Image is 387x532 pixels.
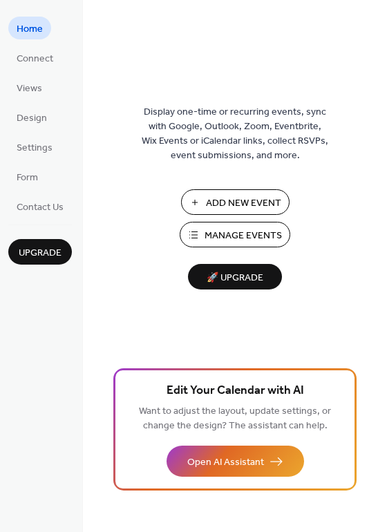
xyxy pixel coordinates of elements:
[180,222,290,247] button: Manage Events
[188,264,282,289] button: 🚀 Upgrade
[8,165,46,188] a: Form
[17,82,42,96] span: Views
[8,135,61,158] a: Settings
[142,105,328,163] span: Display one-time or recurring events, sync with Google, Outlook, Zoom, Eventbrite, Wix Events or ...
[139,402,331,435] span: Want to adjust the layout, update settings, or change the design? The assistant can help.
[205,229,282,243] span: Manage Events
[17,111,47,126] span: Design
[17,171,38,185] span: Form
[8,239,72,265] button: Upgrade
[8,195,72,218] a: Contact Us
[17,141,53,155] span: Settings
[19,246,62,260] span: Upgrade
[167,446,304,477] button: Open AI Assistant
[167,381,304,401] span: Edit Your Calendar with AI
[187,455,264,470] span: Open AI Assistant
[17,52,53,66] span: Connect
[17,200,64,215] span: Contact Us
[196,269,274,287] span: 🚀 Upgrade
[181,189,290,215] button: Add New Event
[8,46,62,69] a: Connect
[206,196,281,211] span: Add New Event
[8,17,51,39] a: Home
[17,22,43,37] span: Home
[8,106,55,129] a: Design
[8,76,50,99] a: Views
